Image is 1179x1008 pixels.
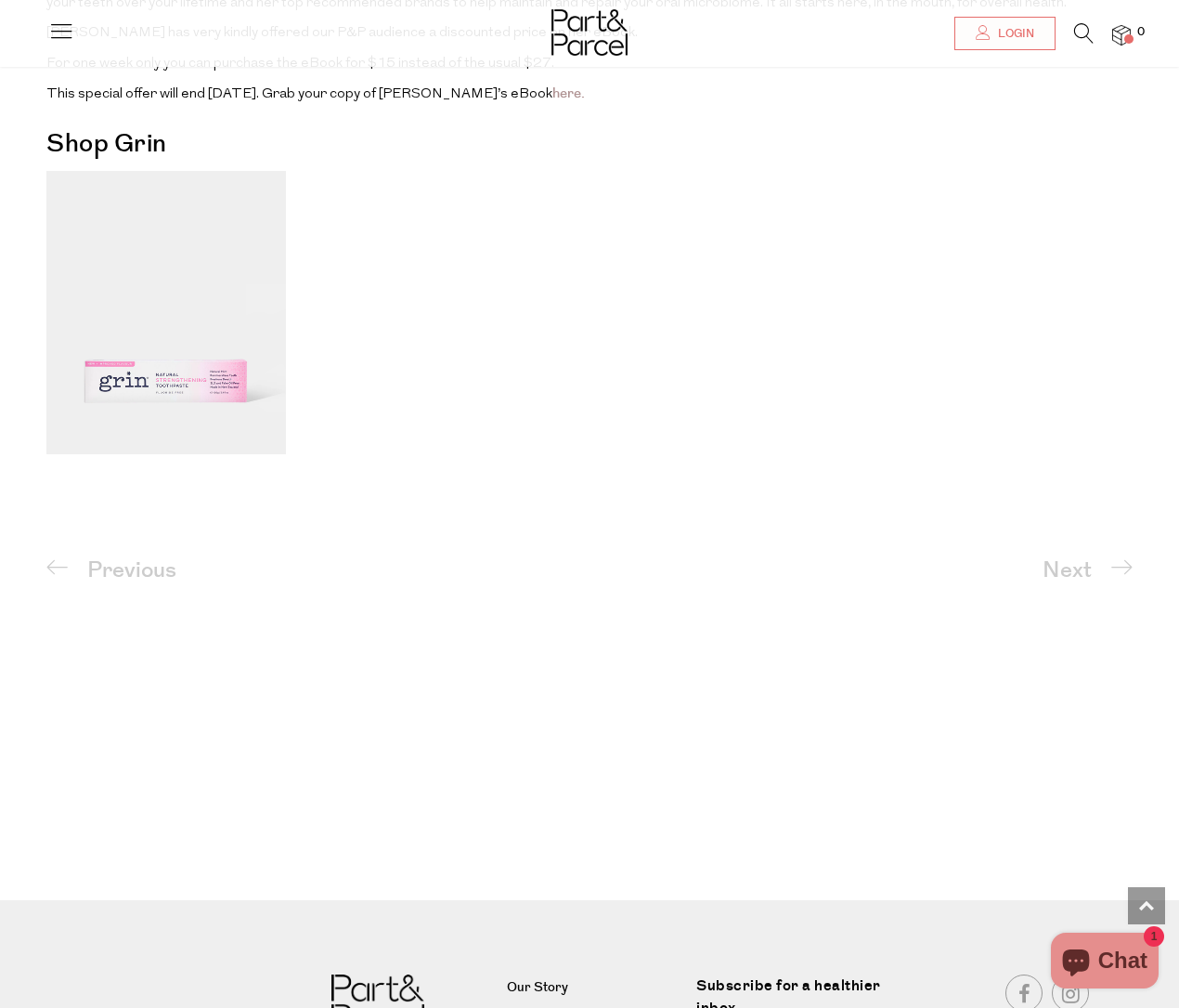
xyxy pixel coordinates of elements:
span: Previous [73,554,176,586]
p: This special offer will end [DATE]. Grab your copy of [PERSON_NAME]’s eBook [46,84,1133,106]
a: here. [552,84,585,103]
span: Next [1043,554,1106,586]
a: 0 [1112,25,1131,45]
img: GRIN Strengthening Toothpaste with Hydroxiapatite [46,171,286,453]
span: 0 [1133,24,1149,41]
img: Part&Parcel [551,9,628,56]
span: Login [993,26,1034,42]
a: Login [954,17,1056,50]
inbox-online-store-chat: Shopify online store chat [1045,933,1164,993]
a: Our Story [507,977,682,1000]
a: Shop Grin [46,125,167,162]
